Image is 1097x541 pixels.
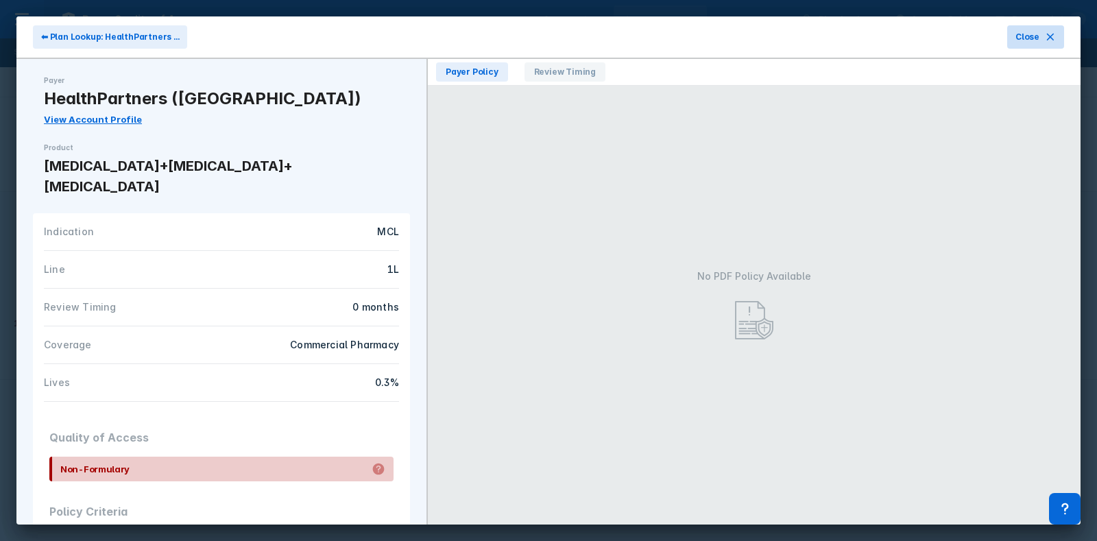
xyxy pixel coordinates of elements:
[525,62,605,82] span: Review Timing
[33,25,187,49] button: ⬅ Plan Lookup: HealthPartners ...
[230,375,399,390] div: 0.3%
[44,300,221,315] div: Review Timing
[44,224,221,239] div: Indication
[1015,31,1039,43] span: Close
[696,268,812,285] div: No PDF Policy Available
[230,224,399,239] div: MCL
[1049,493,1081,525] div: Contact Support
[230,262,399,277] div: 1L
[41,31,179,43] span: ⬅ Plan Lookup: HealthPartners ...
[44,337,221,352] div: Coverage
[44,375,221,390] div: Lives
[230,300,399,315] div: 0 months
[44,114,142,125] a: View Account Profile
[436,62,508,82] span: Payer Policy
[44,262,221,277] div: Line
[1007,25,1064,49] button: Close
[60,462,130,476] div: Non-Formulary
[44,156,399,197] div: [MEDICAL_DATA]+[MEDICAL_DATA]+[MEDICAL_DATA]
[44,75,399,86] div: Payer
[735,301,773,339] img: Payer_Policy_Modal_Placeholder.png
[49,418,394,457] div: Quality of Access
[49,492,394,531] div: Policy Criteria
[44,88,399,109] div: HealthPartners ([GEOGRAPHIC_DATA])
[230,337,399,352] div: Commercial Pharmacy
[44,143,399,153] div: Product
